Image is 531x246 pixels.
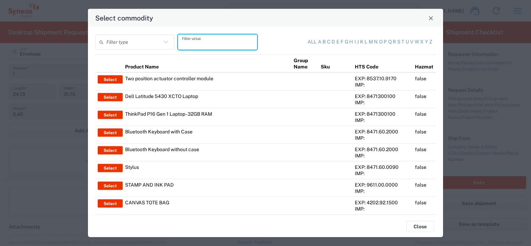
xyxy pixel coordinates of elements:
[355,164,410,170] div: EXP: 8471.60.0090
[406,39,409,46] a: u
[336,39,340,46] a: e
[123,90,291,108] td: Dell Latitude 5430 XCTO Laptop
[352,55,412,73] th: HTS Code
[123,73,291,91] td: Two position actuator controller module
[355,199,410,206] div: EXP: 4202.92.1500
[98,111,123,119] button: Select
[98,199,123,208] button: Select
[412,214,436,232] td: false
[384,39,387,46] a: p
[345,39,348,46] a: g
[420,39,424,46] a: x
[355,170,410,177] div: IMP:
[379,39,383,46] a: o
[355,82,410,88] div: IMP:
[393,39,396,46] a: r
[98,182,123,190] button: Select
[98,164,123,172] button: Select
[355,93,410,99] div: EXP: 8471300100
[360,39,363,46] a: k
[412,179,436,197] td: false
[98,93,123,101] button: Select
[412,161,436,179] td: false
[374,39,378,46] a: n
[412,73,436,91] td: false
[318,39,321,46] a: a
[412,143,436,161] td: false
[123,108,291,126] td: ThinkPad P16 Gen 1 Laptop - 32GB RAM
[355,182,410,188] div: EXP: 9611.00.0000
[355,129,410,135] div: EXP: 8471.60.2000
[322,39,326,46] a: b
[355,206,410,212] div: IMP:
[308,39,317,46] a: All
[355,188,410,194] div: IMP:
[429,39,432,46] a: z
[355,146,410,153] div: EXP: 8471.60.2000
[291,55,318,73] th: Group Name
[410,39,413,46] a: v
[388,39,392,46] a: q
[355,75,410,82] div: EXP: 8537.10.9170
[412,90,436,108] td: false
[357,39,359,46] a: j
[123,126,291,143] td: Bluetooth Keyboard with Case
[412,126,436,143] td: false
[123,55,291,73] th: Product Name
[406,221,434,232] button: Close
[354,39,356,46] a: i
[369,39,373,46] a: m
[332,39,335,46] a: d
[318,55,352,73] th: Sku
[355,111,410,117] div: EXP: 8471300100
[401,39,404,46] a: t
[123,179,291,197] td: STAMP AND INK PAD
[98,129,123,137] button: Select
[123,161,291,179] td: Stylus
[397,39,400,46] a: s
[123,197,291,214] td: CANVAS TOTE BAG
[365,39,367,46] a: l
[355,153,410,159] div: IMP:
[98,146,123,155] button: Select
[412,55,436,73] th: Hazmat
[415,39,419,46] a: w
[123,143,291,161] td: Bluetooth Keyboard without case
[425,39,428,46] a: y
[349,39,353,46] a: h
[98,75,123,84] button: Select
[327,39,330,46] a: c
[412,197,436,214] td: false
[95,13,153,23] h4: Select commodity
[412,108,436,126] td: false
[355,135,410,141] div: IMP:
[355,99,410,106] div: IMP:
[341,39,343,46] a: f
[426,13,436,23] button: Close
[355,117,410,123] div: IMP:
[123,214,291,232] td: CHILDREN'S COLORING BOOK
